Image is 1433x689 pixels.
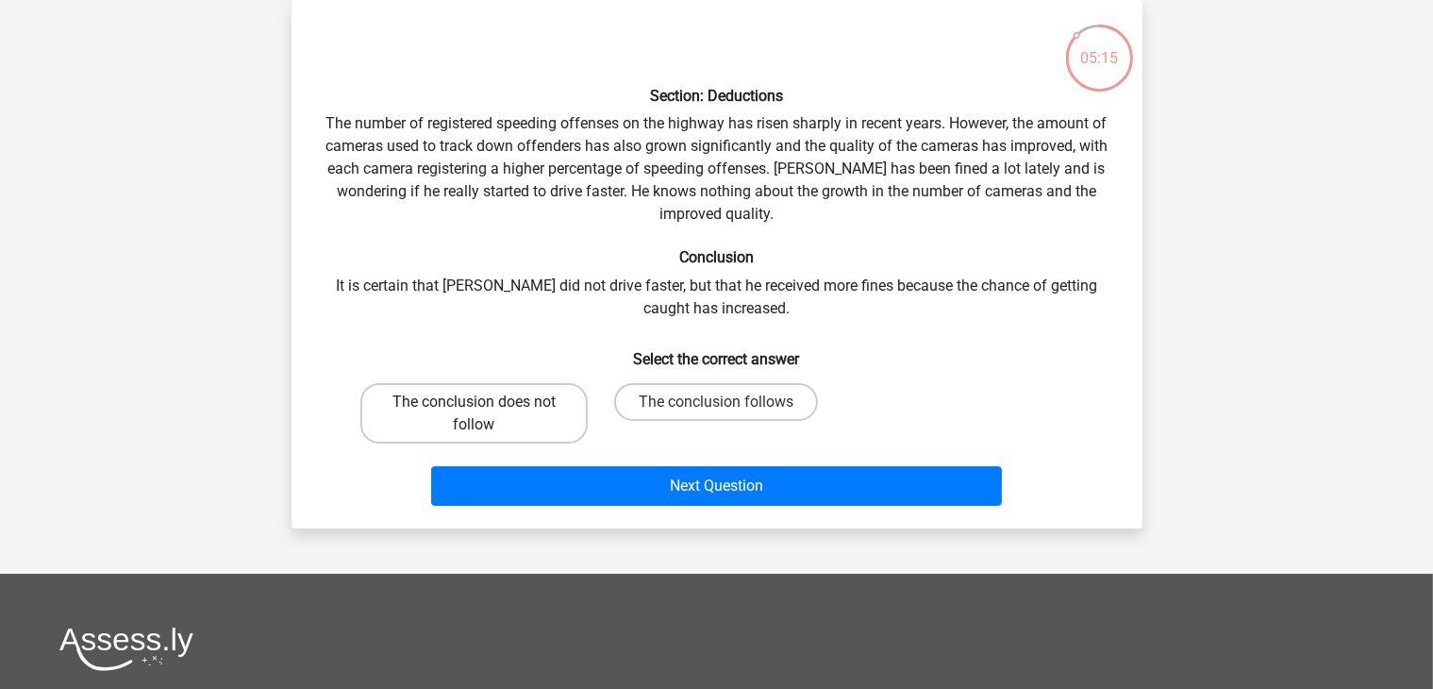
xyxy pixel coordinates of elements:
h6: Section: Deductions [322,87,1112,105]
h6: Select the correct answer [322,335,1112,368]
label: The conclusion does not follow [360,383,588,444]
label: The conclusion follows [614,383,818,421]
div: The number of registered speeding offenses on the highway has risen sharply in recent years. Howe... [299,15,1135,513]
h6: Conclusion [322,248,1112,266]
button: Next Question [431,466,1002,506]
img: Assessly logo [59,627,193,671]
div: 05:15 [1064,23,1135,70]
